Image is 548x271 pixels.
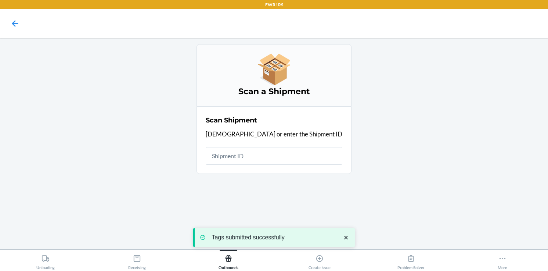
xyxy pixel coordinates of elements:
h2: Scan Shipment [206,115,257,125]
button: Receiving [91,250,183,270]
button: Problem Solver [365,250,457,270]
input: Shipment ID [206,147,342,165]
button: More [457,250,548,270]
button: Outbounds [183,250,274,270]
h3: Scan a Shipment [206,86,342,97]
p: EWR1RS [265,1,283,8]
div: Unloading [36,252,55,270]
p: Tags submitted successfully [212,234,335,241]
svg: close toast [342,234,350,241]
div: Receiving [128,252,146,270]
p: [DEMOGRAPHIC_DATA] or enter the Shipment ID [206,129,342,139]
div: Problem Solver [397,252,425,270]
div: More [498,252,507,270]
